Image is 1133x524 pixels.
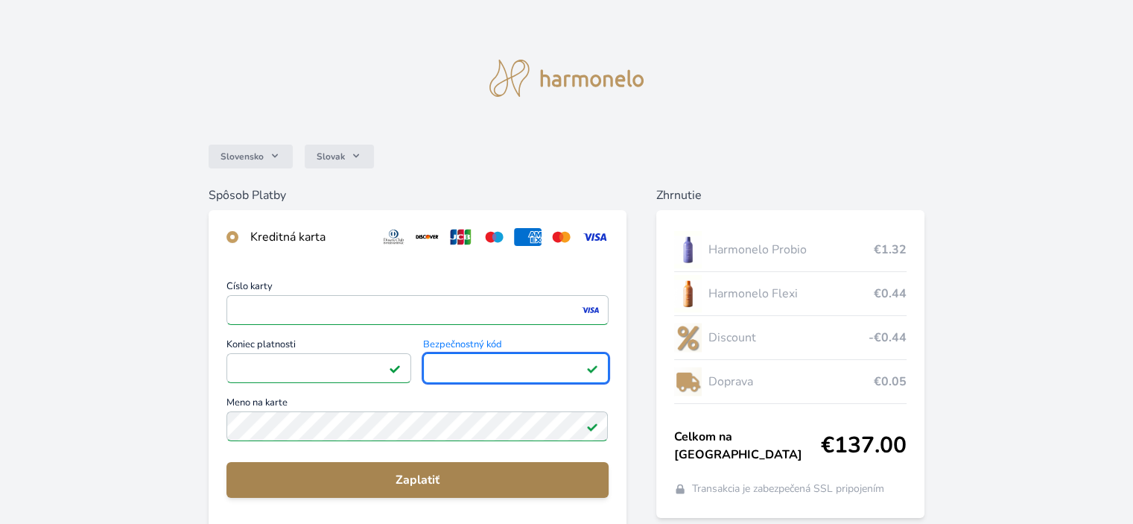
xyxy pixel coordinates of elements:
div: Kreditná karta [250,228,368,246]
img: Koniec platnosti [384,362,404,375]
img: Pole je platné [586,420,598,432]
button: Zaplatiť [226,462,608,498]
span: Doprava [708,373,873,391]
span: €137.00 [821,432,907,459]
span: €0.44 [874,285,907,303]
img: diners.svg [380,228,407,246]
img: maestro.svg [480,228,508,246]
span: Slovak [317,151,345,162]
h6: Spôsob Platby [209,186,626,204]
iframe: Iframe pre deň vypršania platnosti [233,358,404,379]
img: mc.svg [548,228,575,246]
span: €0.05 [874,373,907,391]
img: Pole je platné [586,362,598,374]
img: jcb.svg [447,228,475,246]
span: Harmonelo Probio [708,241,873,259]
span: €1.32 [874,241,907,259]
iframe: Iframe pre číslo karty [233,300,601,321]
img: CLEAN_FLEXI_se_stinem_x-hi_(1)-lo.jpg [674,275,702,312]
img: CLEAN_PROBIO_se_stinem_x-lo.jpg [674,231,702,268]
h6: Zhrnutie [656,186,924,204]
img: discover.svg [413,228,441,246]
span: Discount [708,329,868,347]
span: -€0.44 [869,329,907,347]
span: Bezpečnostný kód [423,340,608,353]
input: Meno na kartePole je platné [226,411,608,441]
span: Transakcia je zabezpečená SSL pripojením [692,482,884,496]
img: visa.svg [581,228,609,246]
img: discount-lo.png [674,319,702,356]
img: logo.svg [489,60,644,97]
span: Harmonelo Flexi [708,285,873,303]
span: Zaplatiť [238,471,596,489]
span: Číslo karty [226,282,608,295]
img: delivery-lo.png [674,363,702,400]
img: visa [580,303,600,317]
span: Koniec platnosti [226,340,411,353]
span: Meno na karte [226,398,608,411]
button: Slovensko [209,145,293,168]
img: Pole je platné [389,362,401,374]
button: Slovak [305,145,374,168]
iframe: Iframe pre bezpečnostný kód [430,358,601,379]
span: Celkom na [GEOGRAPHIC_DATA] [674,428,821,464]
img: amex.svg [514,228,542,246]
span: Slovensko [220,151,264,162]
